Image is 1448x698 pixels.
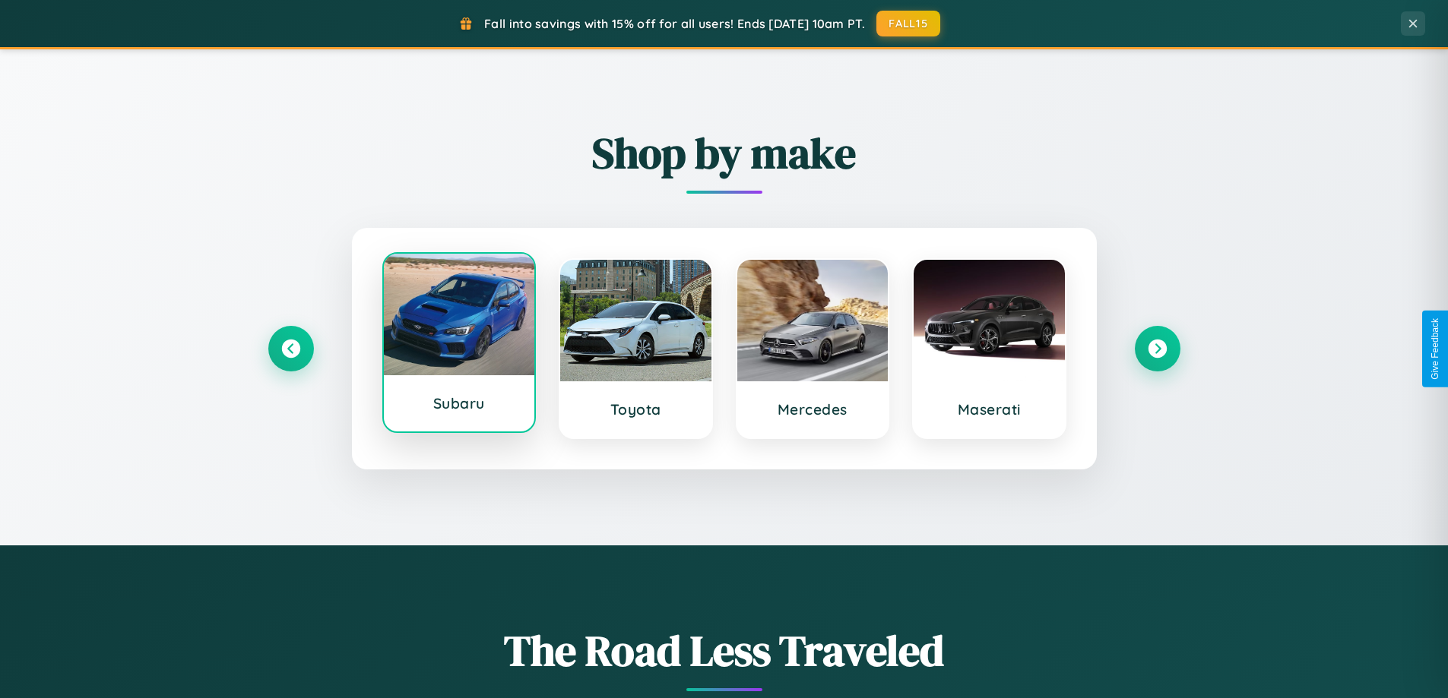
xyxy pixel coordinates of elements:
button: FALL15 [876,11,940,36]
h2: Shop by make [268,124,1180,182]
h3: Subaru [399,394,520,412]
h3: Mercedes [753,400,873,418]
h3: Toyota [575,400,696,418]
h1: The Road Less Traveled [268,621,1180,680]
span: Fall into savings with 15% off for all users! Ends [DATE] 10am PT. [484,16,865,31]
div: Give Feedback [1430,318,1440,380]
h3: Maserati [929,400,1050,418]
